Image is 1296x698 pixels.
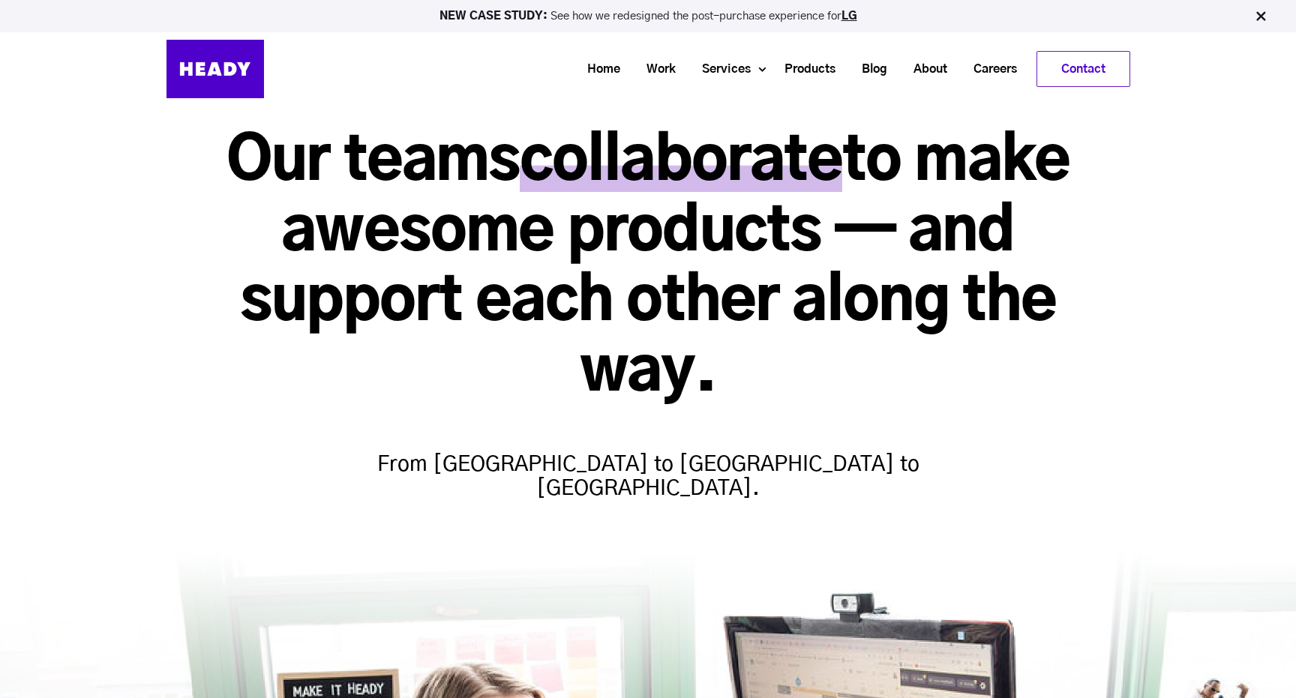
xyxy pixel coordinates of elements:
[766,55,843,83] a: Products
[520,132,842,192] span: collaborate
[1253,9,1268,24] img: Close Bar
[955,55,1024,83] a: Careers
[439,10,550,22] strong: NEW CASE STUDY:
[7,10,1289,22] p: See how we redesigned the post-purchase experience for
[355,423,940,501] h4: From [GEOGRAPHIC_DATA] to [GEOGRAPHIC_DATA] to [GEOGRAPHIC_DATA].
[683,55,758,83] a: Services
[1037,52,1129,86] a: Contact
[279,51,1130,87] div: Navigation Menu
[841,10,857,22] a: LG
[628,55,683,83] a: Work
[568,55,628,83] a: Home
[895,55,955,83] a: About
[166,40,264,98] img: Heady_Logo_Web-01 (1)
[843,55,895,83] a: Blog
[166,127,1130,408] h1: Our teams to make awesome products — and support each other along the way.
